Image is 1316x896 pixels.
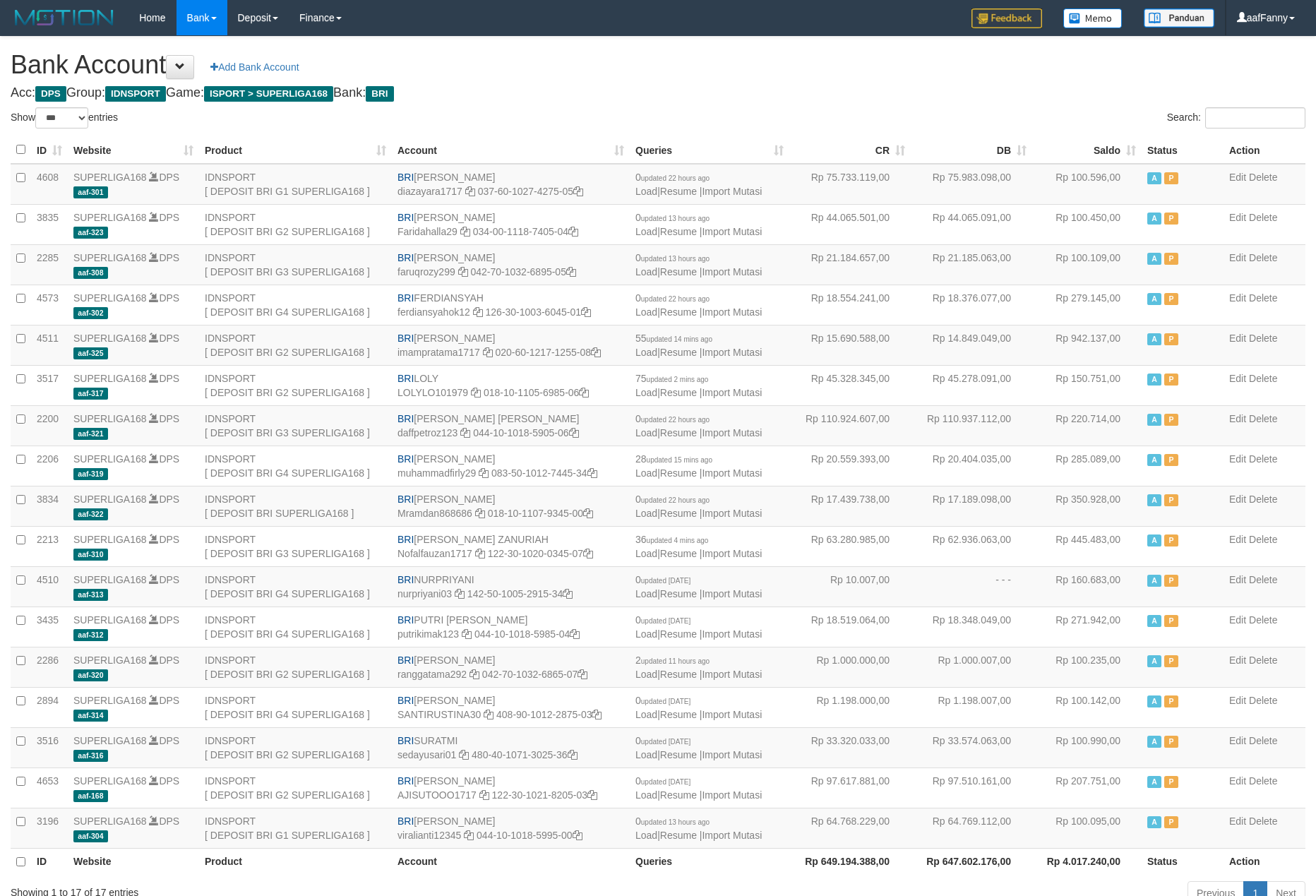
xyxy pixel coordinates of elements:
[1229,413,1246,424] a: Edit
[397,212,414,223] span: BRI
[199,325,392,365] td: IDNSPORT [ DEPOSIT BRI G2 SUPERLIGA168 ]
[73,775,147,787] a: SUPERLIGA168
[635,427,657,438] a: Load
[397,830,461,841] a: viralianti12345
[1249,574,1277,585] a: Delete
[911,325,1032,365] td: Rp 14.849.049,00
[199,204,392,244] td: IDNSPORT [ DEPOSIT BRI G2 SUPERLIGA168 ]
[660,467,697,479] a: Resume
[1249,775,1277,787] a: Delete
[11,51,1305,79] h1: Bank Account
[1249,292,1277,304] a: Delete
[1249,655,1277,666] a: Delete
[73,655,147,666] a: SUPERLIGA168
[635,453,762,479] span: | |
[1229,775,1246,787] a: Edit
[1032,325,1142,365] td: Rp 942.137,00
[573,186,583,197] a: Copy 037601027427505 to clipboard
[397,588,452,599] a: nurpriyani03
[1032,285,1142,325] td: Rp 279.145,00
[199,244,392,285] td: IDNSPORT [ DEPOSIT BRI G3 SUPERLIGA168 ]
[1147,213,1161,225] span: Active
[635,266,657,277] a: Load
[641,215,710,222] span: updated 13 hours ago
[397,306,470,318] a: ferdiansyahok12
[68,164,199,205] td: DPS
[1229,735,1246,746] a: Edit
[471,387,481,398] a: Copy LOLYLO101979 to clipboard
[1229,534,1246,545] a: Edit
[397,749,456,760] a: sedayusari01
[570,628,580,640] a: Copy 044101018598504 to clipboard
[635,467,657,479] a: Load
[73,172,147,183] a: SUPERLIGA168
[702,669,762,680] a: Import Mutasi
[73,186,108,198] span: aaf-301
[68,244,199,285] td: DPS
[73,695,147,706] a: SUPERLIGA168
[31,204,68,244] td: 3835
[73,453,147,465] a: SUPERLIGA168
[635,413,710,424] span: 0
[635,789,657,801] a: Load
[392,285,630,325] td: FERDIANSYAH 126-30-1003-6045-01
[789,204,911,244] td: Rp 44.065.501,00
[635,306,657,318] a: Load
[911,244,1032,285] td: Rp 21.185.063,00
[68,405,199,446] td: DPS
[702,347,762,358] a: Import Mutasi
[199,164,392,205] td: IDNSPORT [ DEPOSIT BRI G1 SUPERLIGA168 ]
[105,86,166,102] span: IDNSPORT
[73,735,147,746] a: SUPERLIGA168
[1147,374,1161,386] span: Active
[635,588,657,599] a: Load
[1229,453,1246,465] a: Edit
[1229,574,1246,585] a: Edit
[702,266,762,277] a: Import Mutasi
[397,453,414,465] span: BRI
[458,266,468,277] a: Copy faruqrozy299 to clipboard
[702,749,762,760] a: Import Mutasi
[911,405,1032,446] td: Rp 110.937.112,00
[660,749,697,760] a: Resume
[397,413,414,424] span: BRI
[483,347,493,358] a: Copy imampratama1717 to clipboard
[31,164,68,205] td: 4608
[702,548,762,559] a: Import Mutasi
[789,405,911,446] td: Rp 110.924.607,00
[479,467,489,479] a: Copy muhammadfirly29 to clipboard
[635,212,710,223] span: 0
[1164,454,1178,466] span: Paused
[201,55,308,79] a: Add Bank Account
[1229,252,1246,263] a: Edit
[789,365,911,405] td: Rp 45.328.345,00
[1249,413,1277,424] a: Delete
[1164,253,1178,265] span: Paused
[397,669,467,680] a: ranggatama292
[702,226,762,237] a: Import Mutasi
[578,669,587,680] a: Copy 042701032686507 to clipboard
[73,347,108,359] span: aaf-325
[392,204,630,244] td: [PERSON_NAME] 034-00-1118-7405-04
[579,387,589,398] a: Copy 018101105698506 to clipboard
[702,830,762,841] a: Import Mutasi
[73,534,147,545] a: SUPERLIGA168
[630,136,789,164] th: Queries: activate to sort column ascending
[73,428,108,440] span: aaf-321
[479,789,489,801] a: Copy AJISUTOOO1717 to clipboard
[647,456,712,464] span: updated 15 mins ago
[397,709,481,720] a: SANTIRUSTINA30
[635,709,657,720] a: Load
[11,7,118,28] img: MOTION_logo.png
[199,486,392,526] td: IDNSPORT [ DEPOSIT BRI SUPERLIGA168 ]
[392,446,630,486] td: [PERSON_NAME] 083-50-1012-7445-34
[1224,136,1305,164] th: Action
[397,172,414,183] span: BRI
[660,226,697,237] a: Resume
[702,427,762,438] a: Import Mutasi
[641,416,710,424] span: updated 22 hours ago
[397,467,476,479] a: muhammadfirly29
[31,285,68,325] td: 4573
[397,292,414,304] span: BRI
[31,486,68,526] td: 3834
